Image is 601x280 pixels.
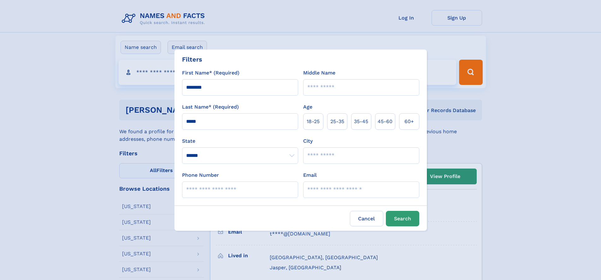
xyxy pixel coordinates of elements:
label: State [182,137,298,145]
button: Search [386,211,419,226]
label: Email [303,171,317,179]
label: Age [303,103,312,111]
label: City [303,137,313,145]
span: 60+ [404,118,414,125]
label: First Name* (Required) [182,69,239,77]
span: 35‑45 [354,118,368,125]
span: 25‑35 [330,118,344,125]
span: 18‑25 [307,118,320,125]
label: Middle Name [303,69,335,77]
label: Cancel [350,211,383,226]
span: 45‑60 [378,118,392,125]
label: Phone Number [182,171,219,179]
label: Last Name* (Required) [182,103,239,111]
div: Filters [182,55,202,64]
